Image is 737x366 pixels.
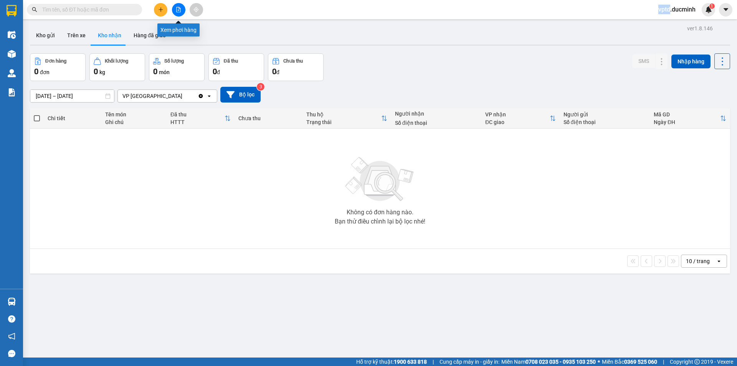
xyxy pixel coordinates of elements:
[105,119,163,125] div: Ghi chú
[654,119,720,125] div: Ngày ĐH
[272,67,276,76] span: 0
[563,111,646,118] div: Người gửi
[598,360,600,363] span: ⚪️
[485,119,550,125] div: ĐC giao
[238,115,299,121] div: Chưa thu
[183,92,184,100] input: Selected VP Thủ Đức.
[709,3,715,9] sup: 1
[30,26,61,45] button: Kho gửi
[157,23,200,36] div: Xem phơi hàng
[650,108,730,129] th: Toggle SortBy
[193,7,199,12] span: aim
[686,257,710,265] div: 10 / trang
[224,58,238,64] div: Đã thu
[206,93,212,99] svg: open
[687,24,713,33] div: ver 1.8.146
[99,69,105,75] span: kg
[8,50,16,58] img: warehouse-icon
[335,219,425,225] div: Bạn thử điều chỉnh lại bộ lọc nhé!
[89,53,145,81] button: Khối lượng0kg
[127,26,172,45] button: Hàng đã giao
[663,358,664,366] span: |
[433,358,434,366] span: |
[719,3,732,17] button: caret-down
[722,6,729,13] span: caret-down
[716,258,722,264] svg: open
[694,359,700,364] span: copyright
[48,115,97,121] div: Chi tiết
[624,359,657,365] strong: 0369 525 060
[602,358,657,366] span: Miền Bắc
[198,93,204,99] svg: Clear value
[306,111,381,118] div: Thu hộ
[632,54,655,68] button: SMS
[7,5,17,17] img: logo-vxr
[167,108,235,129] th: Toggle SortBy
[45,58,66,64] div: Đơn hàng
[153,67,157,76] span: 0
[654,111,720,118] div: Mã GD
[105,111,163,118] div: Tên món
[213,67,217,76] span: 0
[481,108,560,129] th: Toggle SortBy
[671,55,711,68] button: Nhập hàng
[158,7,164,12] span: plus
[525,359,596,365] strong: 0708 023 035 - 0935 103 250
[342,152,418,206] img: svg+xml;base64,PHN2ZyBjbGFzcz0ibGlzdC1wbHVnX19zdmciIHhtbG5zPSJodHRwOi8vd3d3LnczLm9yZy8yMDAwL3N2Zy...
[170,111,225,118] div: Đã thu
[30,90,114,102] input: Select a date range.
[283,58,303,64] div: Chưa thu
[154,3,167,17] button: plus
[190,3,203,17] button: aim
[32,7,37,12] span: search
[563,119,646,125] div: Số điện thoại
[395,120,478,126] div: Số điện thoại
[8,31,16,39] img: warehouse-icon
[356,358,427,366] span: Hỗ trợ kỹ thuật:
[501,358,596,366] span: Miền Nam
[485,111,550,118] div: VP nhận
[711,3,713,9] span: 1
[394,359,427,365] strong: 1900 633 818
[170,119,225,125] div: HTTT
[40,69,50,75] span: đơn
[217,69,220,75] span: đ
[208,53,264,81] button: Đã thu0đ
[8,88,16,96] img: solution-icon
[149,53,205,81] button: Số lượng0món
[220,87,261,103] button: Bộ lọc
[347,209,413,215] div: Không có đơn hàng nào.
[172,3,185,17] button: file-add
[105,58,128,64] div: Khối lượng
[440,358,499,366] span: Cung cấp máy in - giấy in:
[257,83,264,91] sup: 3
[8,350,15,357] span: message
[8,298,16,306] img: warehouse-icon
[8,315,15,323] span: question-circle
[276,69,279,75] span: đ
[306,119,381,125] div: Trạng thái
[34,67,38,76] span: 0
[164,58,184,64] div: Số lượng
[122,92,182,100] div: VP [GEOGRAPHIC_DATA]
[159,69,170,75] span: món
[61,26,92,45] button: Trên xe
[705,6,712,13] img: icon-new-feature
[176,7,181,12] span: file-add
[8,69,16,77] img: warehouse-icon
[8,333,15,340] span: notification
[92,26,127,45] button: Kho nhận
[42,5,133,14] input: Tìm tên, số ĐT hoặc mã đơn
[395,111,478,117] div: Người nhận
[30,53,86,81] button: Đơn hàng0đơn
[652,5,702,14] span: vptd.ducminh
[94,67,98,76] span: 0
[302,108,391,129] th: Toggle SortBy
[268,53,324,81] button: Chưa thu0đ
